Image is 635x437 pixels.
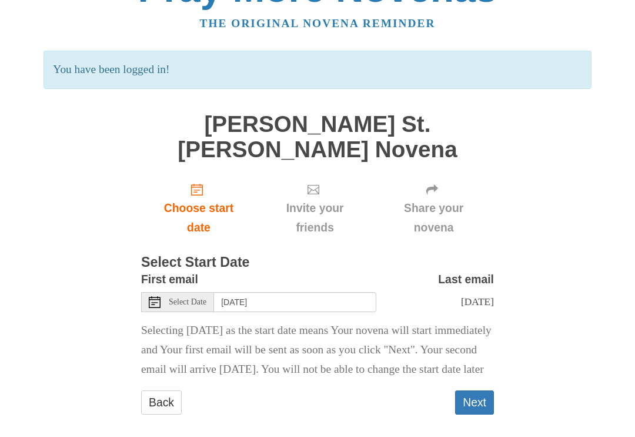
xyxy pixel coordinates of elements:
[214,292,376,312] input: Use the arrow keys to pick a date
[141,270,198,289] label: First email
[153,198,245,237] span: Choose start date
[141,321,494,379] p: Selecting [DATE] as the start date means Your novena will start immediately and Your first email ...
[438,270,494,289] label: Last email
[141,390,182,415] a: Back
[455,390,494,415] button: Next
[141,174,256,244] a: Choose start date
[200,17,436,29] a: The original novena reminder
[256,174,373,244] div: Click "Next" to confirm your start date first.
[141,112,494,162] h1: [PERSON_NAME] St. [PERSON_NAME] Novena
[461,296,494,307] span: [DATE]
[44,51,591,89] p: You have been logged in!
[373,174,494,244] div: Click "Next" to confirm your start date first.
[385,198,482,237] span: Share your novena
[268,198,362,237] span: Invite your friends
[169,298,206,306] span: Select Date
[141,255,494,270] h3: Select Start Date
